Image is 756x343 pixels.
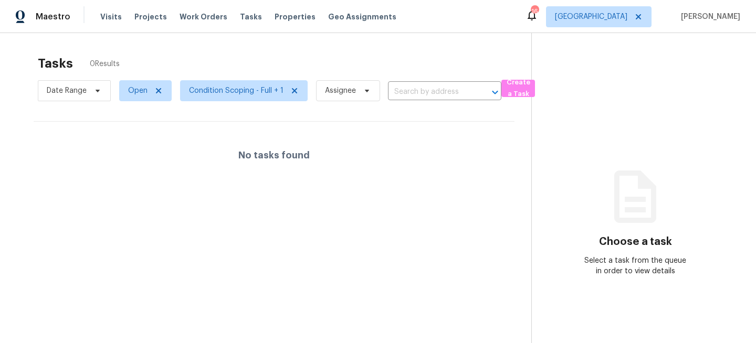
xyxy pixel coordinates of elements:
button: Create a Task [501,80,535,97]
span: Condition Scoping - Full + 1 [189,85,283,96]
h4: No tasks found [238,150,310,160]
span: Maestro [36,12,70,22]
span: Visits [100,12,122,22]
span: [PERSON_NAME] [677,12,740,22]
span: Projects [134,12,167,22]
span: Tasks [240,13,262,20]
span: Work Orders [180,12,227,22]
span: Open [128,85,148,96]
h2: Tasks [38,58,73,69]
div: Select a task from the queue in order to view details [584,255,688,276]
button: Open [488,85,502,100]
span: Create a Task [507,77,530,101]
span: Date Range [47,85,87,96]
span: Geo Assignments [328,12,396,22]
span: Properties [275,12,316,22]
h3: Choose a task [599,237,672,247]
div: 16 [531,6,538,17]
span: 0 Results [90,59,120,69]
span: Assignee [325,85,356,96]
input: Search by address [388,84,472,100]
span: [GEOGRAPHIC_DATA] [555,12,627,22]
